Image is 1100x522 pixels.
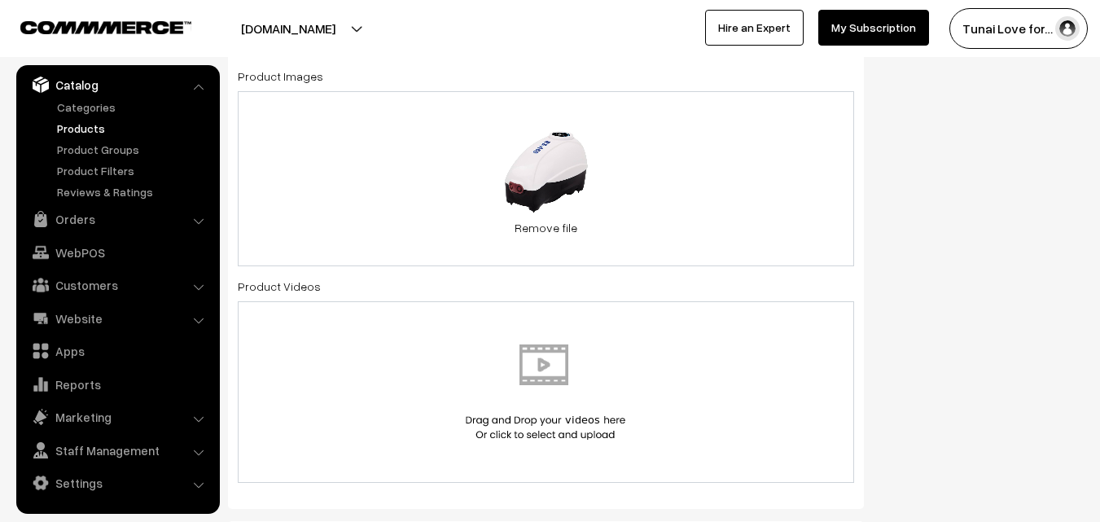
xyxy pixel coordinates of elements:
[20,370,214,399] a: Reports
[20,270,214,300] a: Customers
[53,141,214,158] a: Product Groups
[20,16,163,36] a: COMMMERCE
[184,8,392,49] button: [DOMAIN_NAME]
[20,204,214,234] a: Orders
[20,402,214,432] a: Marketing
[53,162,214,179] a: Product Filters
[238,68,323,85] label: Product Images
[53,183,214,200] a: Reviews & Ratings
[20,304,214,333] a: Website
[20,468,214,498] a: Settings
[238,278,321,295] label: Product Videos
[53,120,214,137] a: Products
[818,10,929,46] a: My Subscription
[20,70,214,99] a: Catalog
[497,219,594,236] a: Remove file
[20,336,214,366] a: Apps
[20,21,191,33] img: COMMMERCE
[1055,16,1080,41] img: user
[20,436,214,465] a: Staff Management
[705,10,804,46] a: Hire an Expert
[949,8,1088,49] button: Tunai Love for…
[20,238,214,267] a: WebPOS
[53,99,214,116] a: Categories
